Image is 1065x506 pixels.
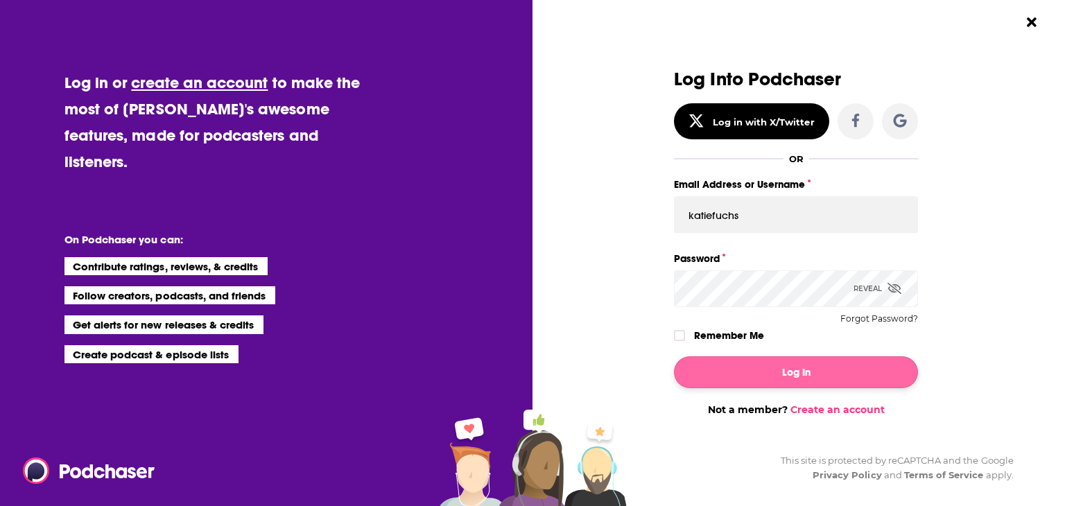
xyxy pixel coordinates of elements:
button: Log In [674,356,918,388]
a: Podchaser - Follow, Share and Rate Podcasts [23,457,145,484]
li: On Podchaser you can: [64,233,342,246]
a: Privacy Policy [813,469,882,480]
li: Get alerts for new releases & credits [64,315,263,333]
label: Email Address or Username [674,175,918,193]
li: Follow creators, podcasts, and friends [64,286,276,304]
input: Email Address or Username [674,196,918,234]
button: Close Button [1019,9,1045,35]
label: Password [674,250,918,268]
h3: Log Into Podchaser [674,69,918,89]
div: Log in with X/Twitter [713,116,815,128]
div: OR [789,153,804,164]
button: Forgot Password? [840,314,918,324]
li: Contribute ratings, reviews, & credits [64,257,268,275]
li: Create podcast & episode lists [64,345,239,363]
label: Remember Me [694,326,764,344]
a: create an account [131,73,268,92]
a: Create an account [790,403,885,416]
button: Log in with X/Twitter [674,103,829,139]
div: This site is protected by reCAPTCHA and the Google and apply. [770,453,1014,482]
div: Not a member? [674,403,918,416]
div: Reveal [854,270,901,307]
img: Podchaser - Follow, Share and Rate Podcasts [23,457,156,484]
a: Terms of Service [904,469,984,480]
